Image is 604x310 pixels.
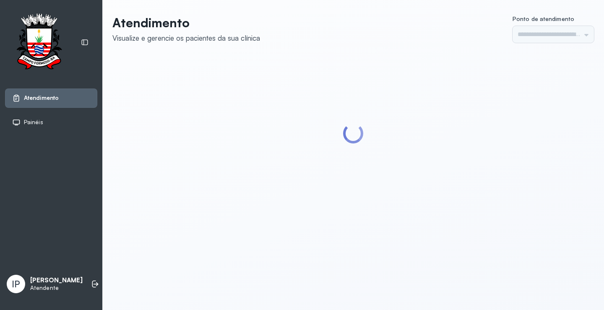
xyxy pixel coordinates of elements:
[30,276,83,284] p: [PERSON_NAME]
[30,284,83,292] p: Atendente
[112,34,260,42] div: Visualize e gerencie os pacientes da sua clínica
[24,119,43,126] span: Painéis
[513,15,574,22] span: Ponto de atendimento
[12,94,90,102] a: Atendimento
[9,13,69,72] img: Logotipo do estabelecimento
[24,94,59,102] span: Atendimento
[112,15,260,30] p: Atendimento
